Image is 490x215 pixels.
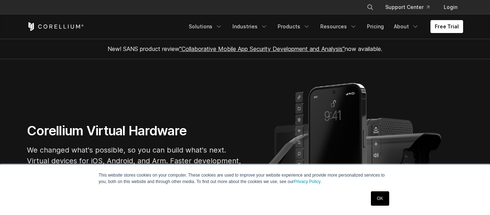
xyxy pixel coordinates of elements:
[390,20,423,33] a: About
[371,191,389,206] a: OK
[358,1,463,14] div: Navigation Menu
[27,22,84,31] a: Corellium Home
[184,20,227,33] a: Solutions
[294,179,321,184] a: Privacy Policy.
[228,20,272,33] a: Industries
[108,45,382,52] span: New! SANS product review now available.
[364,1,377,14] button: Search
[184,20,463,33] div: Navigation Menu
[363,20,388,33] a: Pricing
[380,1,435,14] a: Support Center
[27,123,242,139] h1: Corellium Virtual Hardware
[99,172,391,185] p: This website stores cookies on your computer. These cookies are used to improve your website expe...
[179,45,345,52] a: "Collaborative Mobile App Security Development and Analysis"
[430,20,463,33] a: Free Trial
[273,20,315,33] a: Products
[316,20,361,33] a: Resources
[438,1,463,14] a: Login
[27,145,242,177] p: We changed what's possible, so you can build what's next. Virtual devices for iOS, Android, and A...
